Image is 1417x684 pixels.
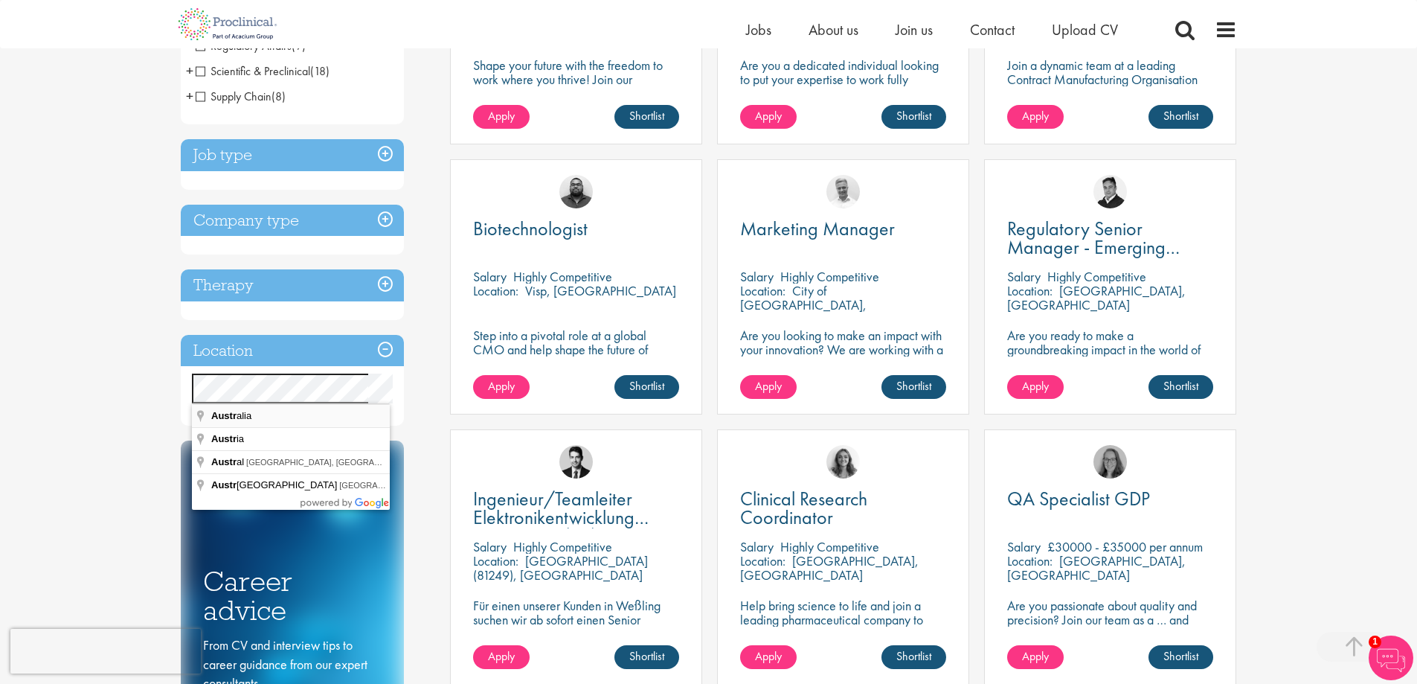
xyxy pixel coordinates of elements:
[196,89,271,104] span: Supply Chain
[211,456,237,467] span: Austr
[1022,648,1049,664] span: Apply
[473,216,588,241] span: Biotechnologist
[271,89,286,104] span: (8)
[473,486,649,549] span: Ingenieur/Teamleiter Elektronikentwicklung Aviation (m/w/d)
[809,20,858,39] a: About us
[1369,636,1413,680] img: Chatbot
[1022,108,1049,124] span: Apply
[525,282,676,299] p: Visp, [GEOGRAPHIC_DATA]
[740,328,946,399] p: Are you looking to make an impact with your innovation? We are working with a well-established ph...
[339,481,425,490] span: [GEOGRAPHIC_DATA]
[513,268,612,285] p: Highly Competitive
[1052,20,1118,39] a: Upload CV
[1007,538,1041,555] span: Salary
[473,645,530,669] a: Apply
[211,410,237,421] span: Austr
[1022,378,1049,394] span: Apply
[740,105,797,129] a: Apply
[826,175,860,208] img: Joshua Bye
[473,105,530,129] a: Apply
[740,645,797,669] a: Apply
[1007,486,1150,511] span: QA Specialist GDP
[755,108,782,124] span: Apply
[211,433,246,444] span: ia
[1148,105,1213,129] a: Shortlist
[1047,538,1203,555] p: £30000 - £35000 per annum
[196,89,286,104] span: Supply Chain
[186,85,193,107] span: +
[881,645,946,669] a: Shortlist
[740,552,919,584] p: [GEOGRAPHIC_DATA], [GEOGRAPHIC_DATA]
[1007,282,1186,313] p: [GEOGRAPHIC_DATA], [GEOGRAPHIC_DATA]
[614,105,679,129] a: Shortlist
[196,63,310,79] span: Scientific & Preclinical
[473,282,518,299] span: Location:
[1007,490,1213,508] a: QA Specialist GDP
[246,458,421,467] span: [GEOGRAPHIC_DATA], [GEOGRAPHIC_DATA]
[896,20,933,39] span: Join us
[559,445,593,479] img: Thomas Wenig
[473,375,530,399] a: Apply
[473,58,679,115] p: Shape your future with the freedom to work where you thrive! Join our pharmaceutical client with ...
[1007,645,1064,669] a: Apply
[780,538,879,555] p: Highly Competitive
[488,648,515,664] span: Apply
[559,175,593,208] img: Ashley Bennett
[181,269,404,301] h3: Therapy
[881,375,946,399] a: Shortlist
[473,268,507,285] span: Salary
[1007,220,1213,257] a: Regulatory Senior Manager - Emerging Markets
[196,63,330,79] span: Scientific & Preclinical
[755,648,782,664] span: Apply
[1007,58,1213,129] p: Join a dynamic team at a leading Contract Manufacturing Organisation (CMO) and contribute to grou...
[740,282,867,327] p: City of [GEOGRAPHIC_DATA], [GEOGRAPHIC_DATA]
[488,378,515,394] span: Apply
[1007,282,1053,299] span: Location:
[211,479,339,490] span: [GEOGRAPHIC_DATA]
[186,60,193,82] span: +
[740,552,785,569] span: Location:
[755,378,782,394] span: Apply
[740,375,797,399] a: Apply
[473,538,507,555] span: Salary
[1148,375,1213,399] a: Shortlist
[614,375,679,399] a: Shortlist
[1369,636,1381,648] span: 1
[211,410,254,421] span: alia
[488,108,515,124] span: Apply
[473,552,648,584] p: [GEOGRAPHIC_DATA] (81249), [GEOGRAPHIC_DATA]
[10,629,201,674] iframe: reCAPTCHA
[740,268,774,285] span: Salary
[1007,216,1180,278] span: Regulatory Senior Manager - Emerging Markets
[211,479,237,490] span: Austr
[826,445,860,479] img: Jackie Cerchio
[740,220,946,238] a: Marketing Manager
[473,220,679,238] a: Biotechnologist
[1007,328,1213,399] p: Are you ready to make a groundbreaking impact in the world of biotechnology? Join a growing compa...
[181,139,404,171] div: Job type
[1148,645,1213,669] a: Shortlist
[1093,175,1127,208] img: Peter Duvall
[740,538,774,555] span: Salary
[1047,268,1146,285] p: Highly Competitive
[740,486,867,530] span: Clinical Research Coordinator
[881,105,946,129] a: Shortlist
[473,490,679,527] a: Ingenieur/Teamleiter Elektronikentwicklung Aviation (m/w/d)
[740,282,785,299] span: Location:
[746,20,771,39] a: Jobs
[203,567,382,624] h3: Career advice
[970,20,1015,39] span: Contact
[1093,445,1127,479] img: Ingrid Aymes
[181,205,404,237] h3: Company type
[780,268,879,285] p: Highly Competitive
